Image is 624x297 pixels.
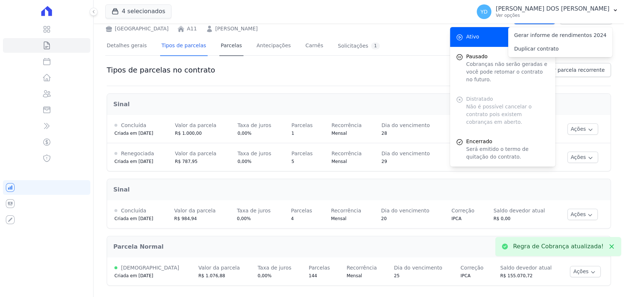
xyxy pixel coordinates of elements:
span: R$ 0,00 [493,216,511,221]
span: Taxa de juros [237,208,271,214]
span: Mensal [331,216,346,221]
span: 5 [291,159,294,164]
span: 4 [291,216,294,221]
a: Carnês [304,37,325,56]
a: Tipos de parcelas [160,37,208,56]
span: Valor da parcela [175,151,216,156]
span: R$ 984,94 [174,216,197,221]
button: 4 selecionados [105,4,171,18]
span: [DEMOGRAPHIC_DATA] [121,265,179,271]
span: Renegociada [121,151,154,156]
a: Parcelas [219,37,243,56]
div: [GEOGRAPHIC_DATA] [105,25,169,33]
span: Parcelas [309,265,330,271]
span: 0,00% [238,159,252,164]
span: Mensal [332,131,347,136]
span: Criar parcela recorrente [544,66,605,74]
h1: Tipos de parcelas no contrato [107,66,215,74]
span: Criada em [DATE] [114,131,153,136]
span: R$ 1.000,00 [175,131,202,136]
span: Criada em [DATE] [114,273,153,278]
span: R$ 1.076,88 [198,273,225,278]
a: Criar parcela recorrente [529,63,611,77]
button: Ações [570,266,601,277]
span: R$ 155.070,72 [500,273,533,278]
span: Saldo devedor atual [500,265,552,271]
span: Valor da parcela [198,265,240,271]
div: Solicitações [338,42,380,49]
span: Dia do vencimento [381,208,429,214]
span: Valor da parcela [174,208,216,214]
span: Recorrência [332,151,362,156]
span: Recorrência [332,122,362,128]
span: 0,00% [237,216,251,221]
span: 0,00% [258,273,272,278]
span: Dia do vencimento [381,151,430,156]
span: Criada em [DATE] [114,216,153,221]
a: Gerar informe de rendimentos 2024 [508,29,612,42]
span: Correção [451,208,474,214]
a: A11 [187,25,197,33]
a: Solicitações1 [336,37,381,56]
p: Será emitido o termo de quitação do contrato. [466,145,549,161]
span: 20 [381,216,386,221]
span: YD [480,9,487,14]
p: [PERSON_NAME] DOS [PERSON_NAME] [496,5,609,12]
button: Ações [567,123,598,135]
span: Pausado [466,53,549,60]
button: Ações [567,209,598,220]
span: Mensal [347,273,362,278]
a: Encerrado Será emitido o termo de quitação do contrato. [450,132,555,167]
button: Pausado Cobranças não serão geradas e você pode retomar o contrato no futuro. [450,47,555,89]
span: R$ 787,95 [175,159,198,164]
span: Recorrência [331,208,361,214]
span: Dia do vencimento [394,265,442,271]
span: Parcelas [291,151,313,156]
span: Correção [461,265,484,271]
span: Recorrência [347,265,377,271]
div: 1 [371,42,380,49]
span: IPCA [461,273,470,278]
span: 0,00% [238,131,252,136]
span: Taxa de juros [258,265,291,271]
button: YD [PERSON_NAME] DOS [PERSON_NAME] Ver opções [471,1,624,22]
p: Regra de Cobrança atualizada! [513,243,604,250]
a: [PERSON_NAME] [215,25,258,33]
span: 1 [291,131,294,136]
span: Valor da parcela [175,122,216,128]
span: Dia do vencimento [381,122,430,128]
a: Antecipações [255,37,292,56]
button: Ações [567,152,598,163]
span: Encerrado [466,138,549,145]
span: Ativo [466,33,479,41]
span: Parcelas [291,208,312,214]
span: IPCA [451,216,461,221]
span: 29 [381,159,387,164]
h2: Sinal [113,100,604,109]
span: 25 [394,273,400,278]
span: Taxa de juros [238,122,271,128]
span: Criada em [DATE] [114,159,153,164]
h2: Parcela Normal [113,242,604,251]
h2: Sinal [113,185,604,194]
a: Detalhes gerais [105,37,148,56]
a: Duplicar contrato [508,42,612,56]
span: Concluída [121,208,146,214]
span: Taxa de juros [238,151,271,156]
span: Concluída [121,122,146,128]
span: Saldo devedor atual [493,208,545,214]
span: 28 [381,131,387,136]
p: Ver opções [496,12,609,18]
span: 144 [309,273,317,278]
span: Parcelas [291,122,313,128]
p: Cobranças não serão geradas e você pode retomar o contrato no futuro. [466,60,549,83]
span: Mensal [332,159,347,164]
